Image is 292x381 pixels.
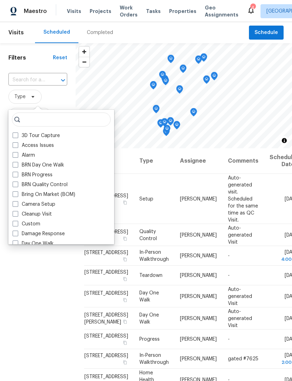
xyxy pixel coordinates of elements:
[228,287,252,306] span: Auto-generated Visit
[122,199,128,205] button: Copy Address
[13,230,65,237] label: Damage Response
[180,253,217,258] span: [PERSON_NAME]
[222,148,264,174] th: Comments
[139,273,162,278] span: Teardown
[139,250,169,262] span: In-Person Walkthrough
[153,105,160,116] div: Map marker
[200,53,207,64] div: Map marker
[180,337,217,342] span: [PERSON_NAME]
[79,47,89,57] button: Zoom in
[13,181,68,188] label: BRN Quality Control
[84,250,128,255] span: [STREET_ADDRESS]
[180,356,217,361] span: [PERSON_NAME]
[58,75,68,85] button: Open
[122,340,128,346] button: Copy Address
[139,229,157,241] span: Quality Control
[280,136,288,145] button: Toggle attribution
[84,374,128,379] span: [STREET_ADDRESS]
[87,29,113,36] div: Completed
[13,211,52,218] label: Cleanup Visit
[228,273,230,278] span: -
[8,54,53,61] h1: Filters
[13,191,75,198] label: Bring On Market (BOM)
[122,359,128,366] button: Copy Address
[203,75,210,86] div: Map marker
[122,235,128,241] button: Copy Address
[13,162,64,169] label: BRN Day One Walk
[180,196,217,201] span: [PERSON_NAME]
[84,291,128,295] span: [STREET_ADDRESS]
[228,356,258,361] span: gated #7625
[167,55,174,66] div: Map marker
[228,175,258,222] span: Auto-generated visit. Scheduled for the same time as QC Visit.
[134,148,174,174] th: Type
[120,4,138,18] span: Work Orders
[122,256,128,263] button: Copy Address
[90,8,111,15] span: Projects
[14,93,26,100] span: Type
[173,121,180,132] div: Map marker
[211,72,218,83] div: Map marker
[84,334,128,339] span: [STREET_ADDRESS]
[180,316,217,321] span: [PERSON_NAME]
[43,29,70,36] div: Scheduled
[13,220,40,227] label: Custom
[8,75,48,86] input: Search for an address...
[176,85,183,96] div: Map marker
[190,108,197,119] div: Map marker
[13,240,54,247] label: Day One Walk
[180,232,217,237] span: [PERSON_NAME]
[163,128,170,138] div: Map marker
[13,132,60,139] label: 3D Tour Capture
[255,28,278,37] span: Schedule
[84,353,128,358] span: [STREET_ADDRESS]
[228,337,230,342] span: -
[13,142,54,149] label: Access Issues
[180,294,217,299] span: [PERSON_NAME]
[139,312,159,324] span: Day One Walk
[84,312,128,324] span: [STREET_ADDRESS][PERSON_NAME]
[139,290,159,302] span: Day One Walk
[228,253,230,258] span: -
[24,8,47,15] span: Maestro
[84,270,128,275] span: [STREET_ADDRESS]
[228,309,252,328] span: Auto-generated Visit
[139,353,169,365] span: In-Person Walkthrough
[162,77,169,88] div: Map marker
[146,9,161,14] span: Tasks
[250,4,255,11] div: 4
[228,225,252,244] span: Auto-generated Visit
[53,54,67,61] div: Reset
[167,117,174,128] div: Map marker
[139,196,153,201] span: Setup
[161,118,168,129] div: Map marker
[79,57,89,67] button: Zoom out
[159,71,166,82] div: Map marker
[164,125,171,136] div: Map marker
[150,81,157,92] div: Map marker
[139,337,160,342] span: Progress
[205,4,238,18] span: Geo Assignments
[13,171,53,178] label: BRN Progress
[122,297,128,303] button: Copy Address
[180,273,217,278] span: [PERSON_NAME]
[180,64,187,75] div: Map marker
[122,318,128,325] button: Copy Address
[195,55,202,66] div: Map marker
[169,8,196,15] span: Properties
[122,276,128,282] button: Copy Address
[174,148,222,174] th: Assignee
[13,201,55,208] label: Camera Setup
[282,137,286,144] span: Toggle attribution
[249,26,284,40] button: Schedule
[157,119,164,130] div: Map marker
[13,152,35,159] label: Alarm
[8,25,24,40] span: Visits
[67,8,81,15] span: Visits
